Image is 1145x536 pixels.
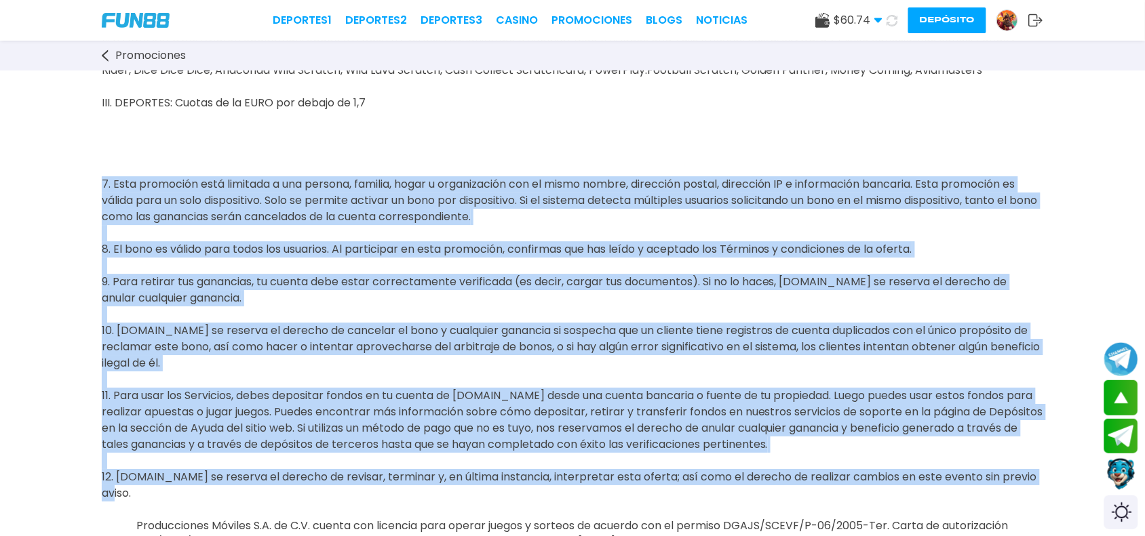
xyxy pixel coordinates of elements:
[273,12,332,28] a: Deportes1
[997,10,1017,30] img: Avatar
[646,12,682,28] a: BLOGS
[421,12,482,28] a: Deportes3
[696,12,748,28] a: NOTICIAS
[1104,380,1138,415] button: scroll up
[1104,457,1138,492] button: Contact customer service
[908,7,986,33] button: Depósito
[102,13,170,28] img: Company Logo
[1104,419,1138,454] button: Join telegram
[834,12,882,28] span: $ 60.74
[115,47,186,64] span: Promociones
[496,12,538,28] a: CASINO
[102,47,199,64] a: Promociones
[345,12,407,28] a: Deportes2
[1104,495,1138,529] div: Switch theme
[551,12,632,28] a: Promociones
[996,9,1028,31] a: Avatar
[1104,342,1138,377] button: Join telegram channel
